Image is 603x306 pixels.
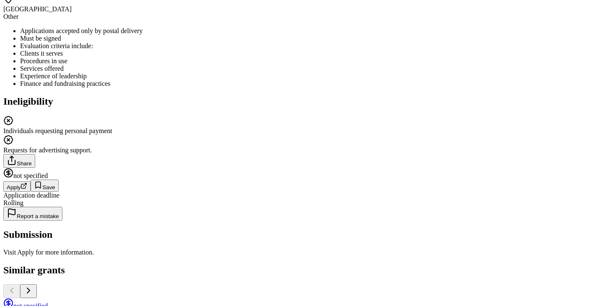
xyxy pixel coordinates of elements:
[3,127,112,134] span: Individuals requesting personal payment
[3,13,600,21] div: Other
[3,229,600,240] h2: Submission
[20,50,600,57] li: Clients it serves
[20,42,600,50] li: Evaluation criteria include:
[20,80,600,87] li: Finance and fundraising practices
[3,181,31,192] button: Apply
[3,192,600,199] div: Application deadline
[20,27,600,35] li: Applications accepted only by postal delivery
[20,72,600,80] li: Experience of leadership
[3,199,600,207] div: Rolling
[3,265,600,276] div: Similar grants
[3,154,35,168] button: Share
[20,57,600,65] li: Procedures in use
[17,160,32,167] span: Share
[42,184,55,190] span: Save
[3,96,600,107] h2: Ineligibility
[3,168,600,180] div: not specified
[3,207,62,221] button: Report a mistake
[3,5,600,13] div: [GEOGRAPHIC_DATA]
[20,65,600,72] li: Services offered
[3,147,92,154] span: Requests for advertising support.
[3,249,600,256] div: Visit Apply for more information.
[31,180,58,192] button: Save
[20,35,600,42] li: Must be signed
